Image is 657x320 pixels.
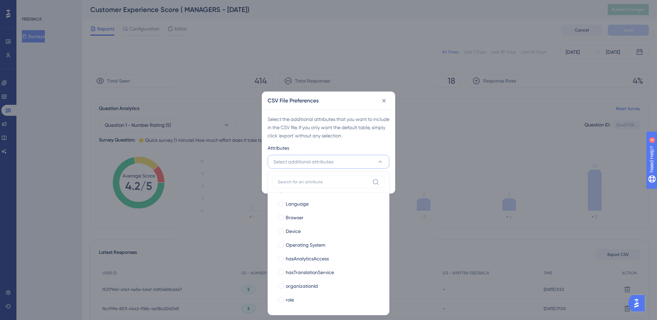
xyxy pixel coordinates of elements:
span: Language [286,200,309,208]
span: hasTranslationService [286,268,334,276]
div: 4 [48,3,50,9]
span: Select additional attributes [273,158,333,166]
iframe: UserGuiding AI Assistant Launcher [628,293,649,313]
span: Operating System [286,241,325,249]
span: hasAnalyticsAccess [286,255,329,263]
span: Browser [286,213,304,222]
h2: CSV File Preferences [268,97,319,105]
span: Device [286,227,301,235]
span: role [286,296,294,304]
div: Select the additional attributes that you want to include in the CSV file. If you only want the d... [268,115,389,140]
input: Search for an attribute [278,179,370,185]
span: organizationId [286,282,318,290]
span: Attributes [268,144,289,152]
span: Need Help? [16,2,43,10]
